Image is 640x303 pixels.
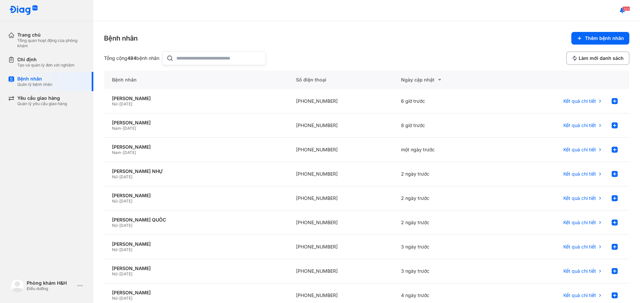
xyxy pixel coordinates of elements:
div: Điều dưỡng [27,286,75,291]
div: [PHONE_NUMBER] [288,235,393,259]
div: [PHONE_NUMBER] [288,259,393,283]
div: [PHONE_NUMBER] [288,211,393,235]
span: Thêm bệnh nhân [585,35,624,41]
div: [PERSON_NAME] NHỰ [112,168,280,174]
div: [PERSON_NAME] [112,241,280,247]
button: Thêm bệnh nhân [571,32,629,45]
div: Tổng quan hoạt động của phòng khám [17,38,85,49]
div: 2 ngày trước [393,162,498,186]
div: 3 ngày trước [393,259,498,283]
span: Nam [112,126,121,131]
div: 6 giờ trước [393,89,498,113]
span: Kết quả chi tiết [563,220,596,226]
span: [DATE] [119,296,132,301]
div: 3 ngày trước [393,235,498,259]
div: Phòng khám H&H [27,280,75,286]
div: [PHONE_NUMBER] [288,138,393,162]
div: Ngày cập nhật [401,76,490,84]
span: [DATE] [119,199,132,204]
span: Kết quả chi tiết [563,195,596,201]
span: Kết quả chi tiết [563,122,596,128]
span: Nữ [112,174,117,179]
img: logo [9,5,38,16]
span: Kết quả chi tiết [563,268,596,274]
div: Chỉ định [17,57,75,63]
button: Làm mới danh sách [566,52,629,65]
span: 484 [127,55,136,61]
span: [DATE] [123,126,136,131]
span: Kết quả chi tiết [563,171,596,177]
div: [PERSON_NAME] [112,144,280,150]
span: Kết quả chi tiết [563,98,596,104]
div: Số điện thoại [288,71,393,89]
span: Kết quả chi tiết [563,147,596,153]
span: - [117,247,119,252]
div: Tạo và quản lý đơn xét nghiệm [17,63,75,68]
span: - [117,101,119,106]
div: [PHONE_NUMBER] [288,186,393,211]
span: [DATE] [119,247,132,252]
span: Nữ [112,271,117,276]
div: [PERSON_NAME] QUỐC [112,217,280,223]
span: [DATE] [119,271,132,276]
div: [PERSON_NAME] [112,120,280,126]
div: Quản lý bệnh nhân [17,82,52,87]
div: Bệnh nhân [104,34,138,43]
div: Yêu cầu giao hàng [17,95,67,101]
div: 8 giờ trước [393,113,498,138]
div: [PERSON_NAME] [112,265,280,271]
img: logo [11,279,24,292]
span: Nữ [112,199,117,204]
span: Nữ [112,296,117,301]
div: 2 ngày trước [393,211,498,235]
div: Quản lý yêu cầu giao hàng [17,101,67,106]
div: Bệnh nhân [104,71,288,89]
span: - [121,126,123,131]
span: Nữ [112,247,117,252]
span: Làm mới danh sách [579,55,624,61]
span: [DATE] [123,150,136,155]
span: Nữ [112,223,117,228]
span: Nam [112,150,121,155]
span: [DATE] [119,223,132,228]
span: [DATE] [119,101,132,106]
div: [PERSON_NAME] [112,290,280,296]
div: Tổng cộng bệnh nhân [104,55,159,61]
span: - [117,271,119,276]
div: Bệnh nhân [17,76,52,82]
span: Nữ [112,101,117,106]
span: 103 [623,6,630,11]
span: - [117,174,119,179]
div: [PERSON_NAME] [112,193,280,199]
div: một ngày trước [393,138,498,162]
div: [PHONE_NUMBER] [288,89,393,113]
span: Kết quả chi tiết [563,244,596,250]
div: [PERSON_NAME] [112,95,280,101]
div: 2 ngày trước [393,186,498,211]
div: [PHONE_NUMBER] [288,113,393,138]
span: [DATE] [119,174,132,179]
span: Kết quả chi tiết [563,292,596,298]
div: Trang chủ [17,32,85,38]
div: [PHONE_NUMBER] [288,162,393,186]
span: - [117,296,119,301]
span: - [121,150,123,155]
span: - [117,223,119,228]
span: - [117,199,119,204]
